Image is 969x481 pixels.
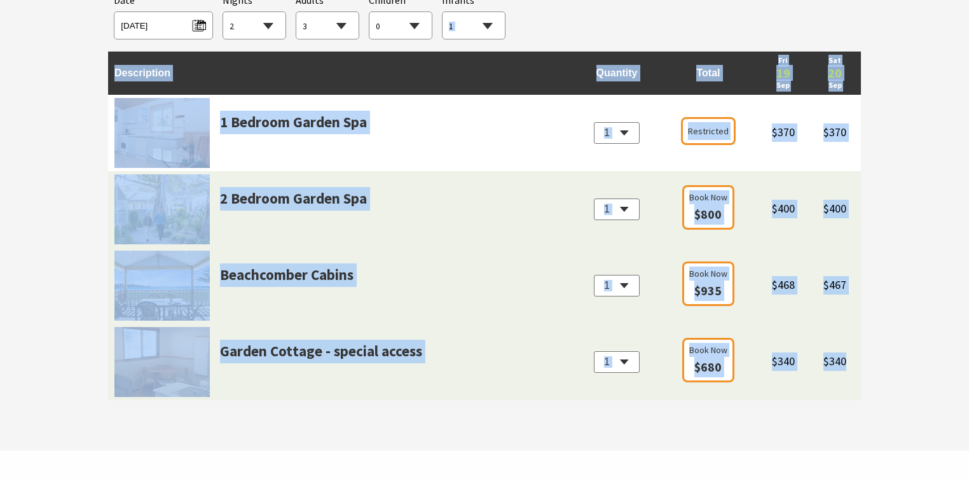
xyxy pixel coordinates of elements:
span: Book Now [689,267,727,281]
span: $400 [772,201,795,216]
img: room36285-9bd81543-48b7-4bd1-bcbf-25a34145e0aa.jpg [114,327,210,397]
a: 19 [764,67,802,80]
span: $467 [823,277,846,292]
span: $468 [772,277,795,292]
span: $680 [694,359,722,375]
a: Book Now $680 [682,338,734,382]
a: 2 Bedroom Garden Spa [220,187,367,244]
a: Beachcomber Cabins [220,263,354,321]
img: room36290-7523f829-ea5e-48de-8277-1a330fe4bf2f.jpg [114,174,210,244]
span: Restricted [688,122,729,140]
span: $935 [694,282,722,298]
a: Restricted [681,117,736,145]
a: Sep [764,80,802,92]
span: [DATE] [121,15,205,32]
img: room36286-13f153f0-256a-487c-9d55-ae439c03db6d.jpg [114,98,210,168]
span: $370 [823,125,846,139]
span: $340 [772,354,795,368]
span: $400 [823,201,846,216]
td: Description [108,52,574,95]
span: Book Now [689,343,727,357]
a: Sep [816,80,855,92]
span: $340 [823,354,846,368]
td: Total [659,52,757,95]
a: Garden Cottage - special access [220,340,422,397]
span: $800 [694,206,722,222]
img: room36287-d9f65e71-fdbc-4bd4-b717-d7f0b8c464a9.jpg [114,251,210,321]
span: Book Now [689,190,727,204]
span: $370 [772,125,795,139]
a: 1 Bedroom Garden Spa [220,111,367,168]
a: Book Now $800 [682,185,734,230]
a: Sat [816,55,855,67]
a: 20 [816,67,855,80]
td: Quantity [574,52,659,95]
a: Fri [764,55,802,67]
a: Book Now $935 [682,261,734,306]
